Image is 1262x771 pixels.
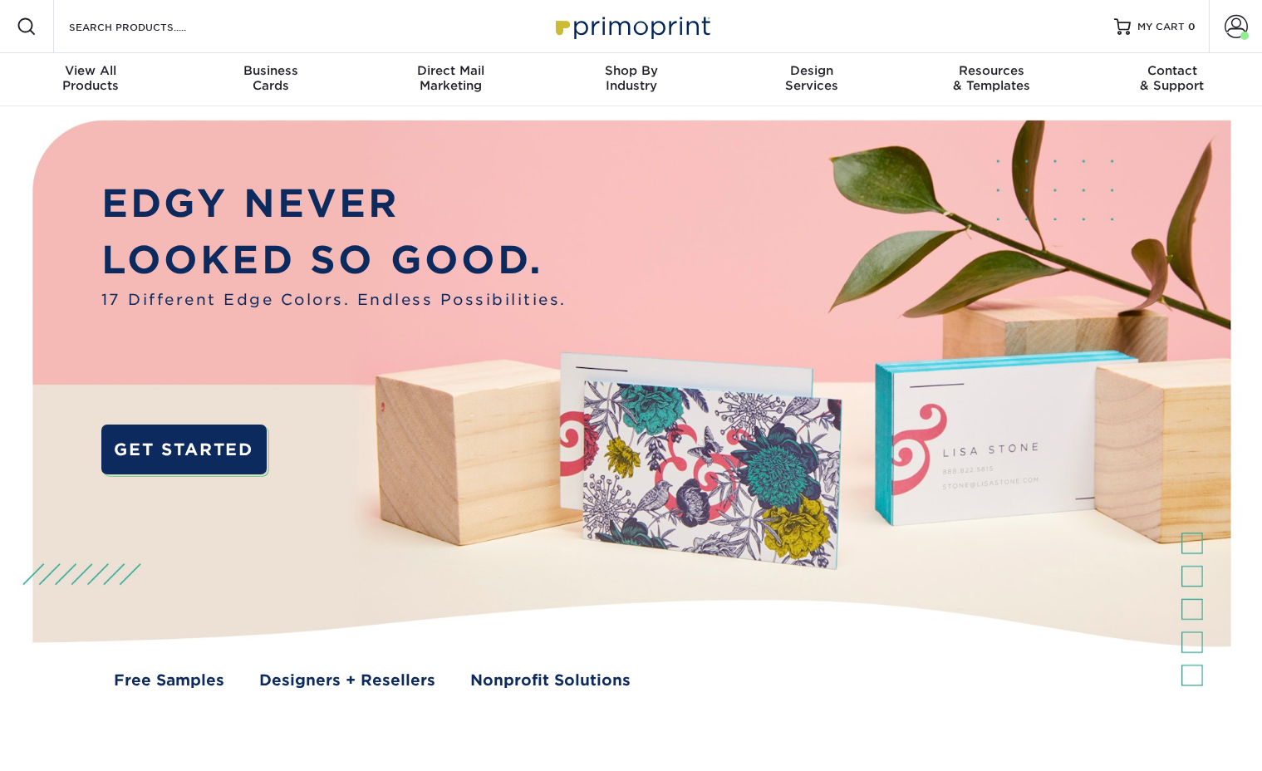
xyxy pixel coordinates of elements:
[470,669,631,691] a: Nonprofit Solutions
[259,669,435,691] a: Designers + Resellers
[180,63,361,78] span: Business
[901,63,1082,78] span: Resources
[180,63,361,93] div: Cards
[901,63,1082,93] div: & Templates
[541,53,721,106] a: Shop ByIndustry
[101,425,267,474] a: GET STARTED
[721,53,901,106] a: DesignServices
[101,175,567,232] p: EDGY NEVER
[180,53,361,106] a: BusinessCards
[1137,20,1185,34] span: MY CART
[721,63,901,78] span: Design
[901,53,1082,106] a: Resources& Templates
[114,669,224,691] a: Free Samples
[548,8,714,44] img: Primoprint
[1188,21,1196,32] span: 0
[721,63,901,93] div: Services
[101,288,567,311] span: 17 Different Edge Colors. Endless Possibilities.
[541,63,721,78] span: Shop By
[1082,63,1262,93] div: & Support
[1082,53,1262,106] a: Contact& Support
[361,63,541,93] div: Marketing
[361,53,541,106] a: Direct MailMarketing
[541,63,721,93] div: Industry
[101,232,567,288] p: LOOKED SO GOOD.
[67,17,229,37] input: SEARCH PRODUCTS.....
[361,63,541,78] span: Direct Mail
[1082,63,1262,78] span: Contact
